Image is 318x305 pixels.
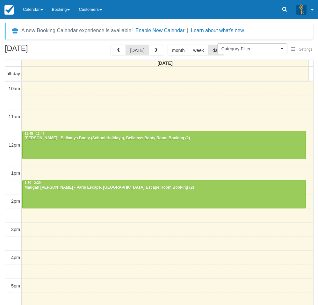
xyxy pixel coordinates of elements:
[24,185,304,190] div: Maugan [PERSON_NAME] - Paris Escape, [GEOGRAPHIC_DATA] Escape Room Booking (2)
[157,61,173,66] span: [DATE]
[25,132,44,135] span: 11:45 - 12:45
[135,27,184,34] button: Enable New Calendar
[9,142,20,148] span: 12pm
[191,28,244,33] a: Learn about what's new
[5,45,85,56] h2: [DATE]
[208,45,224,55] button: day
[168,45,189,55] button: month
[217,43,287,54] button: Category Filter
[189,45,208,55] button: week
[187,28,188,33] span: |
[299,47,313,52] span: Settings
[11,255,20,260] span: 4pm
[7,71,20,76] span: all-day
[9,86,20,91] span: 10am
[221,46,279,52] span: Category Filter
[11,199,20,204] span: 2pm
[22,180,306,208] a: 1:30 - 2:30Maugan [PERSON_NAME] - Paris Escape, [GEOGRAPHIC_DATA] Escape Room Booking (2)
[4,5,14,15] img: checkfront-main-nav-mini-logo.png
[11,283,20,288] span: 5pm
[22,131,306,159] a: 11:45 - 12:45[PERSON_NAME] - Bellamys Booty (School Holidays), Bellamys Booty Room Booking (2)
[24,136,304,141] div: [PERSON_NAME] - Bellamys Booty (School Holidays), Bellamys Booty Room Booking (2)
[9,114,20,119] span: 11am
[287,45,316,54] button: Settings
[21,27,133,34] div: A new Booking Calendar experience is available!
[25,181,41,185] span: 1:30 - 2:30
[296,4,307,15] img: A3
[11,171,20,176] span: 1pm
[126,45,149,55] button: [DATE]
[11,227,20,232] span: 3pm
